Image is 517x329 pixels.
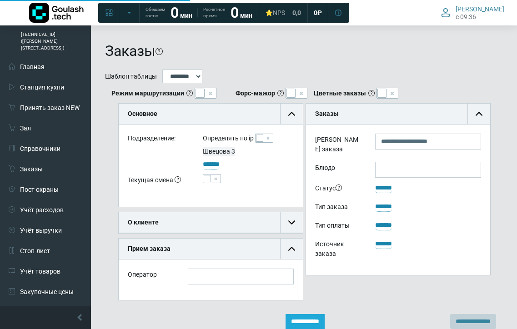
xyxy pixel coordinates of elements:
span: 0 [314,9,317,17]
div: Источник заказа [308,238,368,262]
div: Текущая смена: [121,174,196,188]
img: Логотип компании Goulash.tech [29,3,84,23]
b: Основное [128,110,157,117]
span: мин [240,12,252,19]
span: 0,0 [292,9,301,17]
div: Статус [308,182,368,196]
strong: 0 [231,4,239,21]
h1: Заказы [105,42,156,60]
a: ⭐NPS 0,0 [260,5,306,21]
label: Оператор [128,270,157,279]
img: collapse [476,110,482,117]
span: Расчетное время [203,6,225,19]
a: Обещаем гостю 0 мин Расчетное время 0 мин [140,5,258,21]
img: collapse [288,110,295,117]
span: [PERSON_NAME] [456,5,504,13]
span: NPS [273,9,285,16]
div: ⭐ [265,9,285,17]
a: 0 ₽ [308,5,327,21]
b: Режим маршрутизации [111,89,184,98]
span: мин [180,12,192,19]
span: Обещаем гостю [146,6,165,19]
span: Швецова 3 [203,148,235,155]
span: ₽ [317,9,322,17]
div: Тип оплаты [308,219,368,234]
strong: 0 [171,4,179,21]
div: Тип заказа [308,201,368,215]
label: Определять по ip [203,134,254,143]
button: [PERSON_NAME] c 09:36 [436,3,510,22]
label: Шаблон таблицы [105,72,157,81]
img: collapse [288,245,295,252]
b: Форс-мажор [236,89,275,98]
div: Подразделение: [121,134,196,147]
b: Цветные заказы [314,89,366,98]
label: Блюдо [308,162,368,178]
b: О клиенте [128,219,159,226]
img: collapse [288,219,295,226]
span: c 09:36 [456,13,476,20]
b: Заказы [315,110,339,117]
label: [PERSON_NAME] заказа [308,134,368,157]
b: Прием заказа [128,245,171,252]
